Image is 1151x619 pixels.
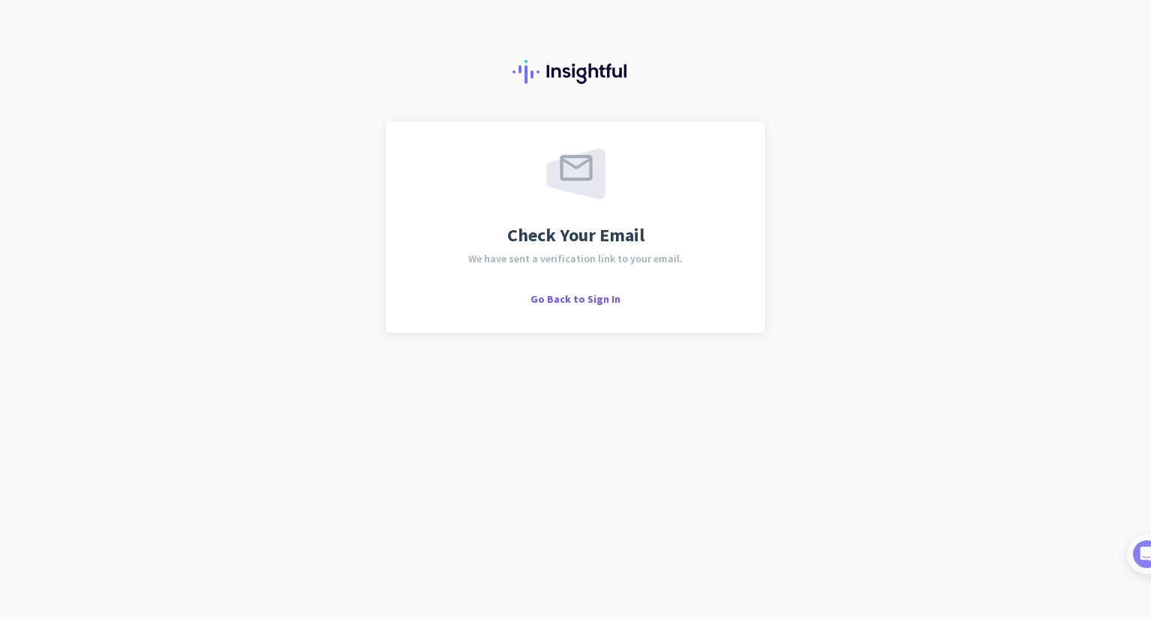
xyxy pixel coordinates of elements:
span: Go Back to Sign In [531,292,620,306]
span: Check Your Email [507,226,644,244]
span: We have sent a verification link to your email. [468,253,683,264]
img: email-sent [546,148,605,199]
img: Insightful [513,60,638,84]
